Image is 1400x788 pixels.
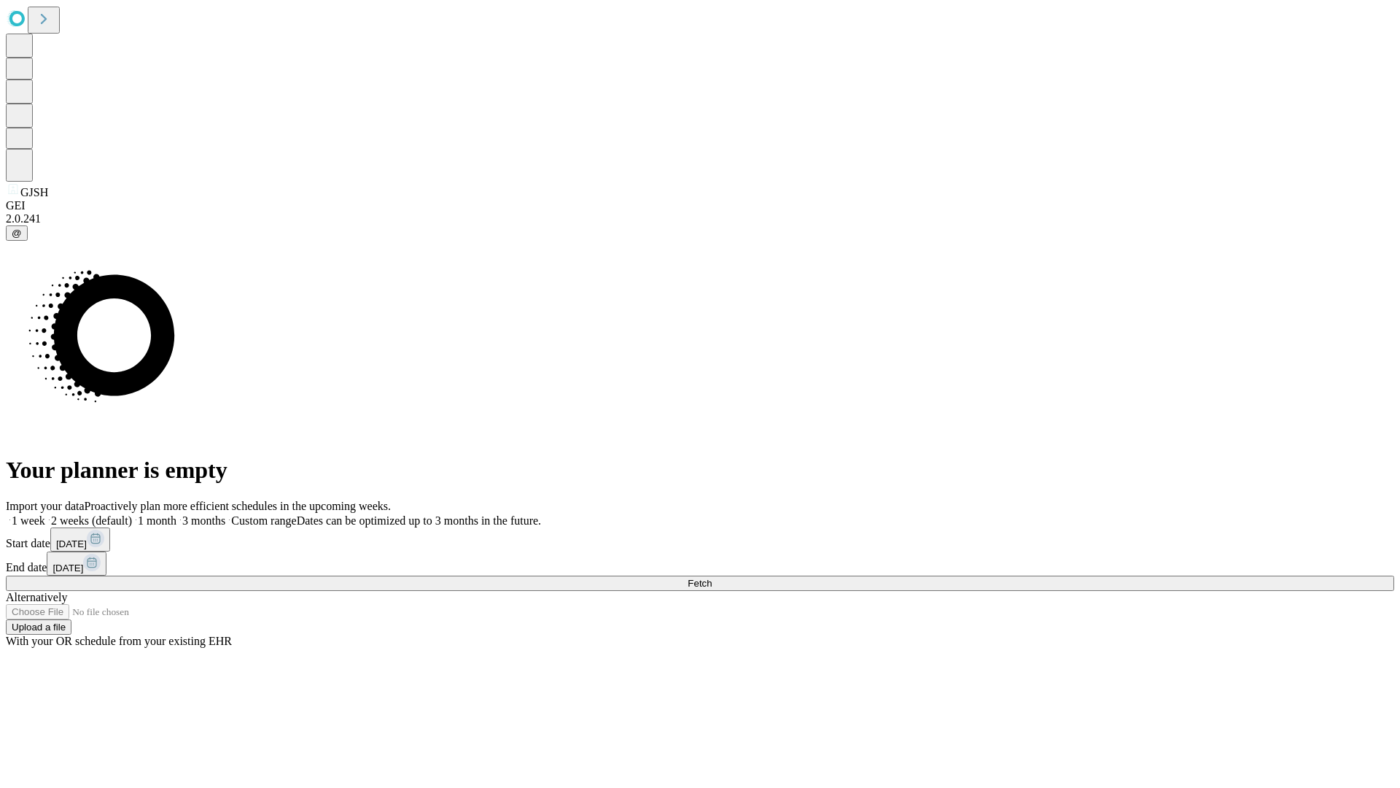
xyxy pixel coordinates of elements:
span: @ [12,228,22,239]
span: Alternatively [6,591,67,603]
button: [DATE] [47,552,106,576]
span: Fetch [688,578,712,589]
span: Dates can be optimized up to 3 months in the future. [297,514,541,527]
span: Custom range [231,514,296,527]
span: GJSH [20,186,48,198]
span: 1 week [12,514,45,527]
h1: Your planner is empty [6,457,1394,484]
span: Proactively plan more efficient schedules in the upcoming weeks. [85,500,391,512]
span: 1 month [138,514,176,527]
button: [DATE] [50,528,110,552]
span: [DATE] [56,538,87,549]
button: Fetch [6,576,1394,591]
button: Upload a file [6,619,71,635]
span: 2 weeks (default) [51,514,132,527]
span: 3 months [182,514,225,527]
div: 2.0.241 [6,212,1394,225]
div: GEI [6,199,1394,212]
span: [DATE] [52,563,83,573]
div: Start date [6,528,1394,552]
span: Import your data [6,500,85,512]
div: End date [6,552,1394,576]
span: With your OR schedule from your existing EHR [6,635,232,647]
button: @ [6,225,28,241]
